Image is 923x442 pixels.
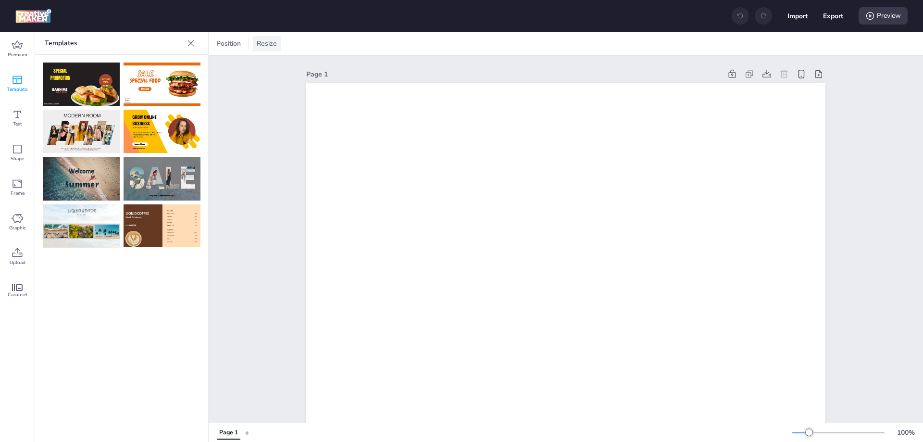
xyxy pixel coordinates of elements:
div: Preview [859,7,908,25]
button: Export [823,6,843,26]
p: Templates [45,32,183,55]
span: Frame [11,189,25,197]
div: 100 % [894,428,917,438]
img: wiC1eEj.png [43,157,120,200]
div: Tabs [212,424,245,441]
img: 881XAHt.png [124,110,200,153]
span: Graphic [9,224,26,232]
span: Resize [255,38,279,49]
img: P4qF5We.png [43,204,120,248]
span: Text [13,120,22,128]
img: NXLE4hq.png [124,157,200,200]
span: Premium [8,51,27,59]
img: ypUE7hH.png [43,110,120,153]
span: Template [7,86,27,93]
div: Page 1 [306,69,722,79]
div: Page 1 [219,429,238,437]
button: Import [787,6,808,26]
img: zNDi6Os.png [43,63,120,106]
img: WX2aUtf.png [124,204,200,248]
img: RDvpeV0.png [124,63,200,106]
span: Position [214,38,243,49]
span: Shape [11,155,24,163]
span: Upload [10,259,25,266]
button: + [245,424,249,441]
img: logo Creative Maker [15,9,51,23]
span: Carousel [8,291,27,299]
